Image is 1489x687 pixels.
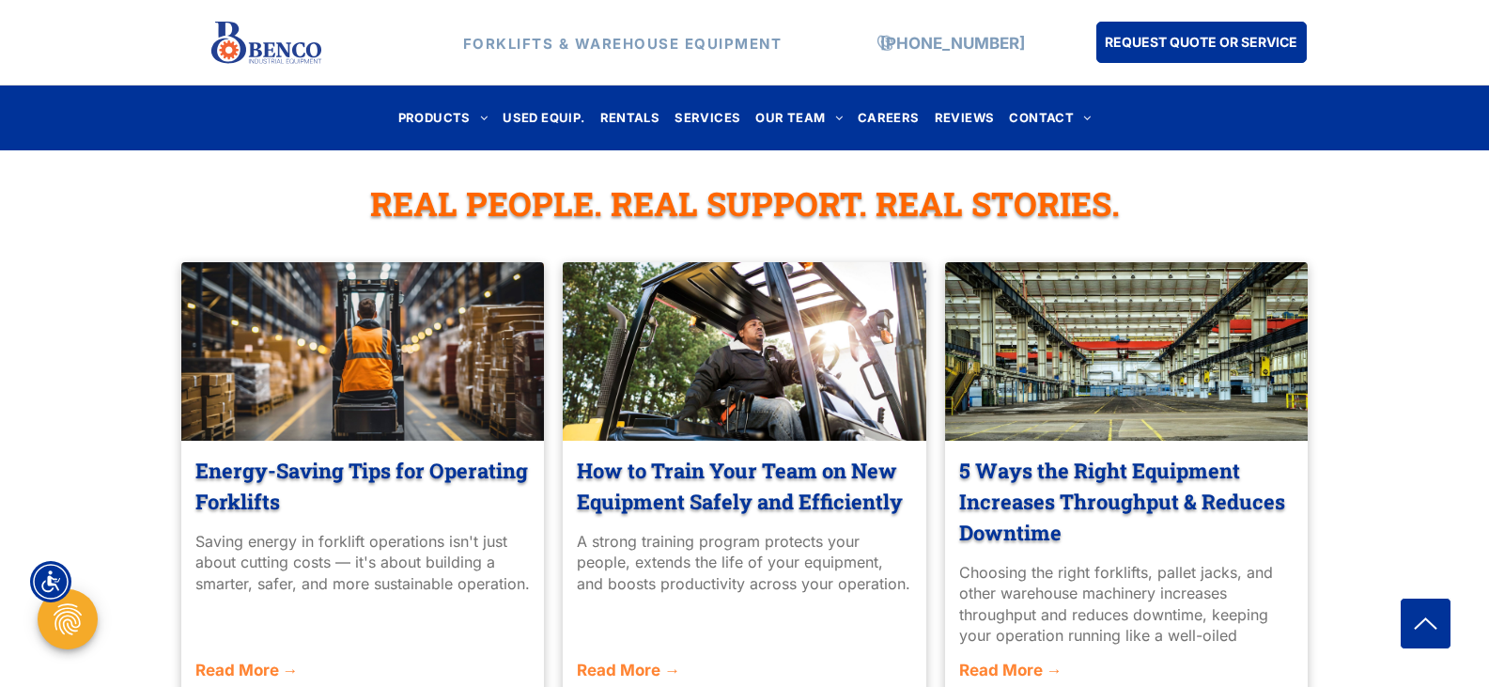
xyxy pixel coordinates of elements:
[880,33,1025,52] a: [PHONE_NUMBER]
[195,659,531,683] a: Read More →
[463,34,783,52] strong: FORKLIFTS & WAREHOUSE EQUIPMENT
[577,531,912,594] div: A strong training program protects your people, extends the life of your equipment, and boosts pr...
[1096,22,1307,63] a: REQUEST QUOTE OR SERVICE
[1001,105,1098,131] a: CONTACT
[30,561,71,602] div: Accessibility Menu
[1105,24,1297,59] span: REQUEST QUOTE OR SERVICE
[748,105,850,131] a: OUR TEAM
[667,105,748,131] a: SERVICES
[959,455,1295,548] a: 5 Ways the Right Equipment Increases Throughput & Reduces Downtime
[370,181,1120,225] span: REAL PEOPLE. REAL SUPPORT. REAL STORIES.
[593,105,668,131] a: RENTALS
[959,659,1295,683] a: Read More →
[927,105,1002,131] a: REVIEWS
[195,531,531,594] div: Saving energy in forklift operations isn't just about cutting costs — it's about building a smart...
[577,659,912,683] a: Read More →
[577,455,912,517] a: How to Train Your Team on New Equipment Safely and Efficiently
[850,105,927,131] a: CAREERS
[195,455,531,517] a: Energy-Saving Tips for Operating Forklifts
[959,562,1295,645] div: Choosing the right forklifts, pallet jacks, and other warehouse machinery increases throughput an...
[391,105,496,131] a: PRODUCTS
[495,105,592,131] a: USED EQUIP.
